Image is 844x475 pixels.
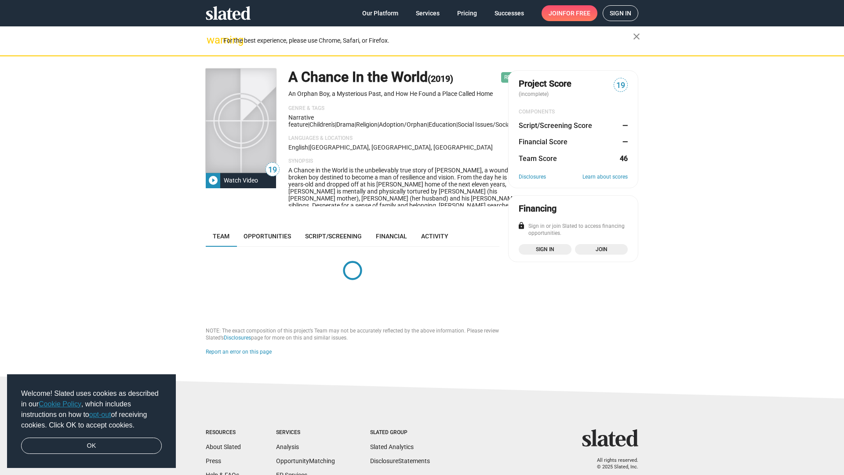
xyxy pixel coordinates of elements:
[206,172,276,188] button: Watch Video
[519,223,628,237] div: Sign in or join Slated to access financing opportunities.
[244,233,291,240] span: Opportunities
[7,374,176,468] div: cookieconsent
[542,5,597,21] a: Joinfor free
[379,121,427,128] span: adoption/orphan
[305,233,362,240] span: Script/Screening
[619,121,628,130] dd: —
[428,73,453,84] span: (2019)
[519,244,571,255] a: Sign in
[519,137,568,146] dt: Financial Score
[429,121,456,128] span: education
[369,226,414,247] a: Financial
[563,5,590,21] span: for free
[457,5,477,21] span: Pricing
[207,35,217,45] mat-icon: warning
[206,429,241,436] div: Resources
[206,443,241,450] a: About Slated
[355,5,405,21] a: Our Platform
[575,244,628,255] a: Join
[376,233,407,240] span: Financial
[309,144,493,151] span: [GEOGRAPHIC_DATA], [GEOGRAPHIC_DATA], [GEOGRAPHIC_DATA]
[288,90,532,98] p: An Orphan Boy, a Mysterious Past, and How He Found a Place Called Home
[370,429,430,436] div: Slated Group
[355,121,356,128] span: |
[610,6,631,21] span: Sign in
[501,72,532,83] span: Released
[549,5,590,21] span: Join
[220,172,262,188] div: Watch Video
[335,121,336,128] span: |
[580,245,622,254] span: Join
[223,35,633,47] div: For the best experience, please use Chrome, Safari, or Firefox.
[288,114,314,128] span: Narrative feature
[631,31,642,42] mat-icon: close
[39,400,81,408] a: Cookie Policy
[414,226,455,247] a: Activity
[519,174,546,181] a: Disclosures
[519,78,571,90] span: Project Score
[288,158,532,165] p: Synopsis
[206,349,272,356] button: Report an error on this page
[582,174,628,181] a: Learn about scores
[288,167,530,223] span: A Chance in the World is the unbelievably true story of [PERSON_NAME], a wounded and broken boy d...
[213,233,229,240] span: Team
[517,222,525,230] mat-icon: lock
[588,457,638,470] p: All rights reserved. © 2025 Slated, Inc.
[619,154,628,163] dd: 46
[276,443,299,450] a: Analysis
[206,328,499,342] div: NOTE: The exact composition of this project’s Team may not be accurately reflected by the above i...
[456,121,458,128] span: |
[206,457,221,464] a: Press
[370,443,414,450] a: Slated Analytics
[89,411,111,418] a: opt-out
[308,144,309,151] span: |
[208,175,218,186] mat-icon: play_circle_filled
[288,68,453,87] h1: A Chance In the World
[524,245,566,254] span: Sign in
[336,121,355,128] span: Drama
[224,335,251,341] a: Disclosures
[370,457,430,464] a: DisclosureStatements
[356,121,378,128] span: Religion
[519,154,557,163] dt: Team Score
[519,121,592,130] dt: Script/Screening Score
[266,164,279,176] span: 19
[487,5,531,21] a: Successes
[276,429,335,436] div: Services
[458,121,532,128] span: social issues/social worker
[236,226,298,247] a: Opportunities
[519,203,557,215] div: Financing
[603,5,638,21] a: Sign in
[421,233,448,240] span: Activity
[619,137,628,146] dd: —
[288,105,532,112] p: Genre & Tags
[495,5,524,21] span: Successes
[427,121,429,128] span: |
[614,80,627,91] span: 19
[309,121,335,128] span: Children's
[308,121,309,128] span: |
[298,226,369,247] a: Script/Screening
[409,5,447,21] a: Services
[362,5,398,21] span: Our Platform
[450,5,484,21] a: Pricing
[416,5,440,21] span: Services
[288,144,308,151] span: English
[276,457,335,464] a: OpportunityMatching
[519,91,550,97] span: (incomplete)
[206,226,236,247] a: Team
[21,438,162,454] a: dismiss cookie message
[519,109,628,116] div: COMPONENTS
[378,121,379,128] span: |
[288,135,532,142] p: Languages & Locations
[21,388,162,431] span: Welcome! Slated uses cookies as described in our , which includes instructions on how to of recei...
